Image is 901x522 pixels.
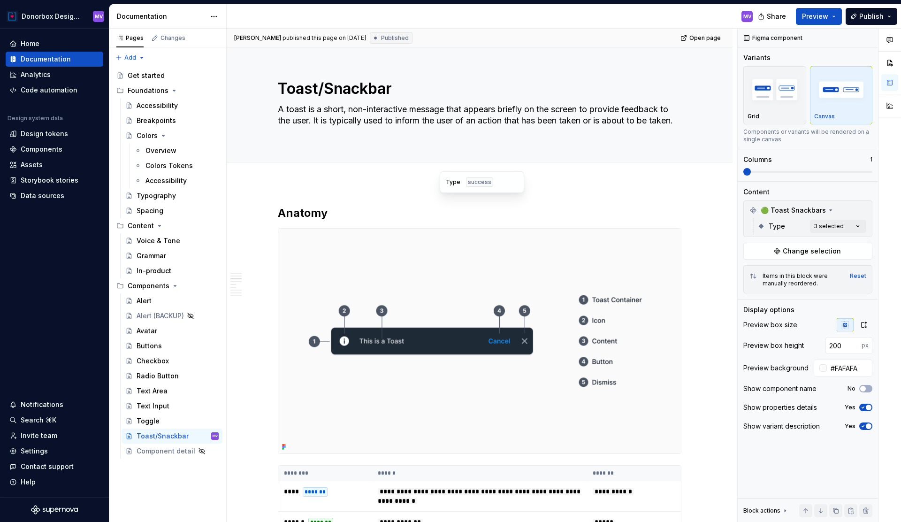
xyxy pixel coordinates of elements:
span: Open page [689,34,721,42]
a: Text Input [122,399,222,414]
svg: Supernova Logo [31,505,78,514]
div: Get started [128,71,165,80]
div: MV [213,431,218,441]
button: Publish [846,8,897,25]
button: Reset [850,272,866,280]
input: 116 [825,337,862,354]
div: Storybook stories [21,176,78,185]
div: Home [21,39,39,48]
div: Help [21,477,36,487]
a: Storybook stories [6,173,103,188]
button: Help [6,475,103,490]
a: Avatar [122,323,222,338]
div: Invite team [21,431,57,440]
div: Text Input [137,401,169,411]
div: Toast/Snackbar [137,431,189,441]
div: In-product [137,266,171,276]
div: Content [743,187,770,197]
div: Checkbox [137,356,169,366]
button: placeholderCanvas [810,66,873,124]
div: Accessibility [137,101,178,110]
a: Grammar [122,248,222,263]
div: Changes [160,34,185,42]
div: MV [743,13,751,20]
div: Foundations [113,83,222,98]
a: Overview [130,143,222,158]
img: placeholder [748,72,802,107]
a: Colors Tokens [130,158,222,173]
div: Preview box height [743,341,804,350]
div: Show component name [743,384,817,393]
div: Breakpoints [137,116,176,125]
div: Block actions [743,507,780,514]
label: Yes [845,404,855,411]
div: Components [128,281,169,291]
textarea: A toast is a short, non-interactive message that appears briefly on the screen to provide feedbac... [276,102,680,139]
div: MV [95,13,103,20]
div: Components or variants will be rendered on a single canvas [743,128,872,143]
a: Open page [678,31,725,45]
div: Alert (BACKUP) [137,311,184,321]
a: In-product [122,263,222,278]
div: Design tokens [21,129,68,138]
p: Canvas [814,113,835,120]
div: Avatar [137,326,157,336]
label: Yes [845,422,855,430]
span: [PERSON_NAME] [234,34,281,42]
div: Radio Button [137,371,179,381]
div: Pages [116,34,144,42]
div: 🟢 Toast Snackbars [746,203,870,218]
a: Code automation [6,83,103,98]
span: Preview [802,12,828,21]
div: Documentation [21,54,71,64]
button: Contact support [6,459,103,474]
a: Home [6,36,103,51]
div: Content [128,221,154,230]
a: Component detail [122,444,222,459]
img: 17077652-375b-4f2c-92b0-528c72b71ea0.png [7,11,18,22]
div: Content [113,218,222,233]
span: Type [446,178,460,186]
a: Data sources [6,188,103,203]
div: Components [113,278,222,293]
a: Analytics [6,67,103,82]
button: 3 selected [810,220,866,233]
button: Search ⌘K [6,413,103,428]
div: Code automation [21,85,77,95]
p: Grid [748,113,759,120]
textarea: Toast/Snackbar [276,77,680,100]
div: Columns [743,155,772,164]
div: Components [21,145,62,154]
p: 1 [870,156,872,163]
button: Preview [796,8,842,25]
div: Colors Tokens [145,161,193,170]
a: Voice & Tone [122,233,222,248]
div: Block actions [743,504,789,517]
span: 🟢 Toast Snackbars [761,206,826,215]
a: Accessibility [122,98,222,113]
span: Type [769,222,785,231]
button: Donorbox Design SystemMV [2,6,107,26]
div: Preview background [743,363,809,373]
a: Documentation [6,52,103,67]
div: Colors [137,131,158,140]
a: Invite team [6,428,103,443]
div: Data sources [21,191,64,200]
a: Text Area [122,384,222,399]
a: Components [6,142,103,157]
div: Assets [21,160,43,169]
div: Toggle [137,416,160,426]
div: Spacing [137,206,163,215]
a: Toggle [122,414,222,429]
div: Voice & Tone [137,236,180,246]
div: Foundations [128,86,168,95]
a: Breakpoints [122,113,222,128]
button: placeholderGrid [743,66,806,124]
div: Component detail [137,446,195,456]
a: Alert (BACKUP) [122,308,222,323]
a: Radio Button [122,368,222,384]
span: Share [767,12,786,21]
div: Search ⌘K [21,415,56,425]
label: No [848,385,855,392]
div: Text Area [137,386,168,396]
